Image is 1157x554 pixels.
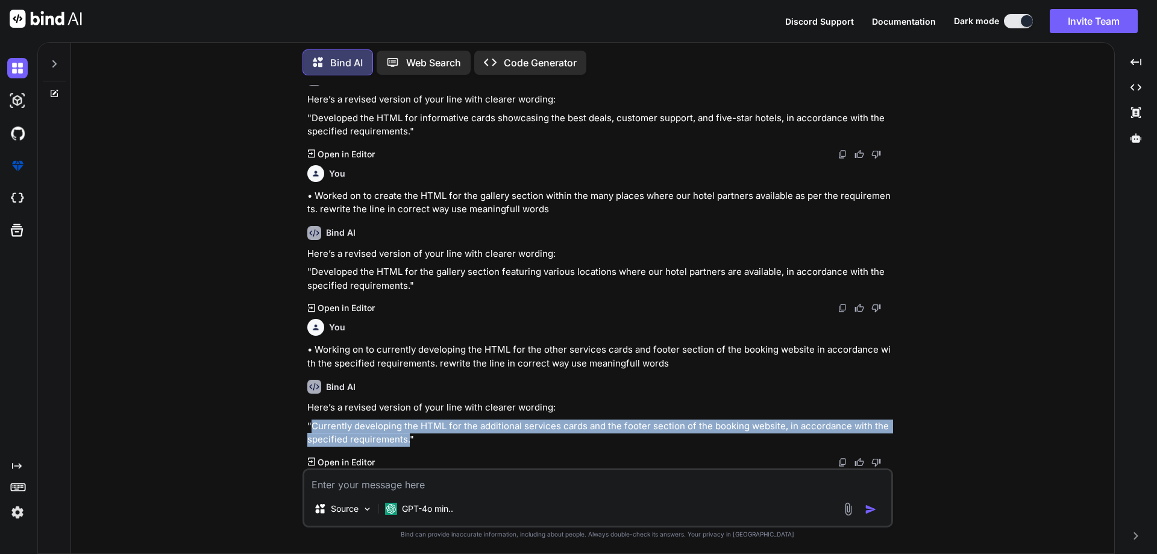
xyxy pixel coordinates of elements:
[303,530,893,539] p: Bind can provide inaccurate information, including about people. Always double-check its answers....
[1050,9,1138,33] button: Invite Team
[838,458,847,467] img: copy
[871,150,881,159] img: dislike
[307,401,891,415] p: Here’s a revised version of your line with clearer wording:
[7,90,28,111] img: darkAi-studio
[318,302,375,314] p: Open in Editor
[838,150,847,159] img: copy
[10,10,82,28] img: Bind AI
[7,58,28,78] img: darkChat
[954,15,999,27] span: Dark mode
[854,303,864,313] img: like
[318,148,375,160] p: Open in Editor
[329,321,345,333] h6: You
[854,150,864,159] img: like
[865,503,877,515] img: icon
[854,458,864,467] img: like
[871,303,881,313] img: dislike
[330,55,363,70] p: Bind AI
[7,188,28,209] img: cloudideIcon
[385,503,397,515] img: GPT-4o mini
[307,247,891,261] p: Here’s a revised version of your line with clearer wording:
[871,458,881,467] img: dislike
[406,55,461,70] p: Web Search
[7,123,28,143] img: githubDark
[841,502,855,516] img: attachment
[7,502,28,523] img: settings
[307,420,891,447] p: "Currently developing the HTML for the additional services cards and the footer section of the bo...
[785,16,854,27] span: Discord Support
[872,15,936,28] button: Documentation
[7,156,28,176] img: premium
[307,265,891,292] p: "Developed the HTML for the gallery section featuring various locations where our hotel partners ...
[307,189,891,216] p: • Worked on to create the HTML for the gallery section within the many places where our hotel par...
[362,504,372,514] img: Pick Models
[331,503,359,515] p: Source
[402,503,453,515] p: GPT-4o min..
[326,381,356,393] h6: Bind AI
[307,112,891,139] p: "Developed the HTML for informative cards showcasing the best deals, customer support, and five-s...
[307,93,891,107] p: Here’s a revised version of your line with clearer wording:
[838,303,847,313] img: copy
[504,55,577,70] p: Code Generator
[785,15,854,28] button: Discord Support
[326,227,356,239] h6: Bind AI
[318,456,375,468] p: Open in Editor
[872,16,936,27] span: Documentation
[307,343,891,370] p: • Working on to currently developing the HTML for the other services cards and footer section of ...
[329,168,345,180] h6: You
